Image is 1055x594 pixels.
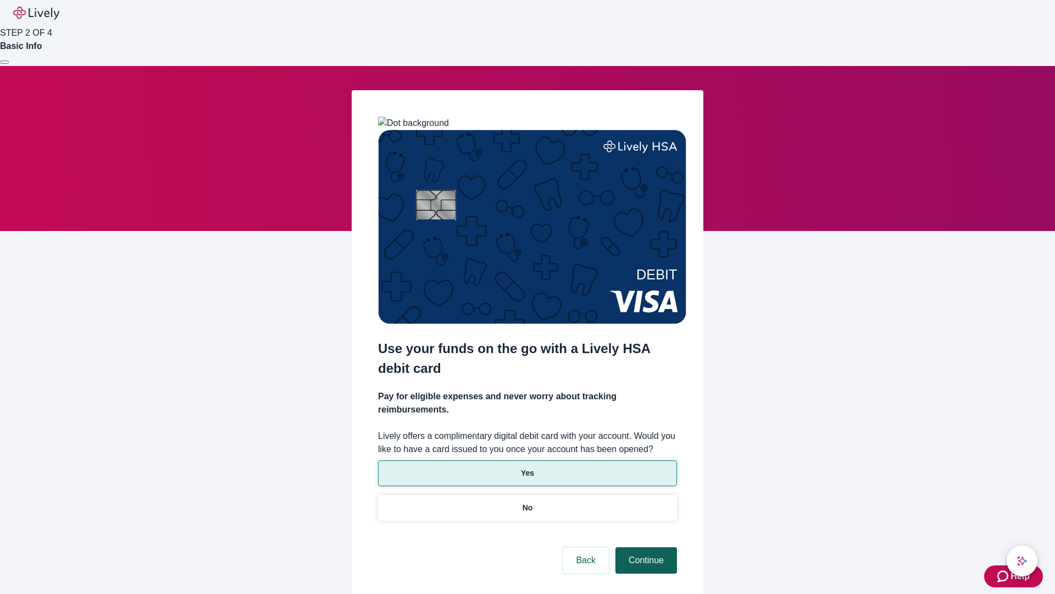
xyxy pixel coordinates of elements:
button: Yes [378,460,677,486]
h2: Use your funds on the go with a Lively HSA debit card [378,339,677,378]
svg: Zendesk support icon [997,570,1010,583]
button: Zendesk support iconHelp [984,565,1043,587]
button: Back [563,547,609,574]
button: No [378,495,677,521]
button: Continue [615,547,677,574]
p: Yes [521,468,534,479]
img: Debit card [378,130,686,324]
img: Lively [13,7,59,20]
p: No [523,502,533,514]
h4: Pay for eligible expenses and never worry about tracking reimbursements. [378,390,677,416]
label: Lively offers a complimentary digital debit card with your account. Would you like to have a card... [378,430,677,456]
button: chat [1007,546,1037,576]
svg: Lively AI Assistant [1017,555,1028,566]
span: Help [1010,570,1030,583]
img: Dot background [378,117,449,130]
